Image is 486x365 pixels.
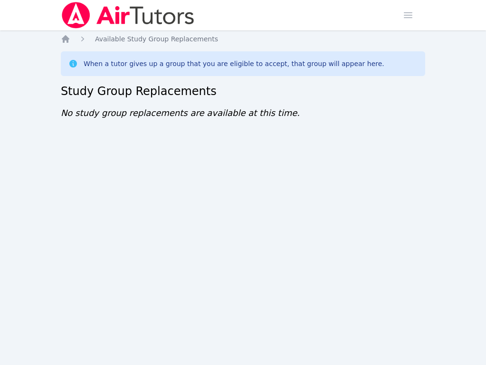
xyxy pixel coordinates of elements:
img: Air Tutors [61,2,195,29]
a: Available Study Group Replacements [95,34,218,44]
nav: Breadcrumb [61,34,425,44]
div: When a tutor gives up a group that you are eligible to accept, that group will appear here. [84,59,384,68]
span: No study group replacements are available at this time. [61,108,300,118]
span: Available Study Group Replacements [95,35,218,43]
h2: Study Group Replacements [61,84,425,99]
